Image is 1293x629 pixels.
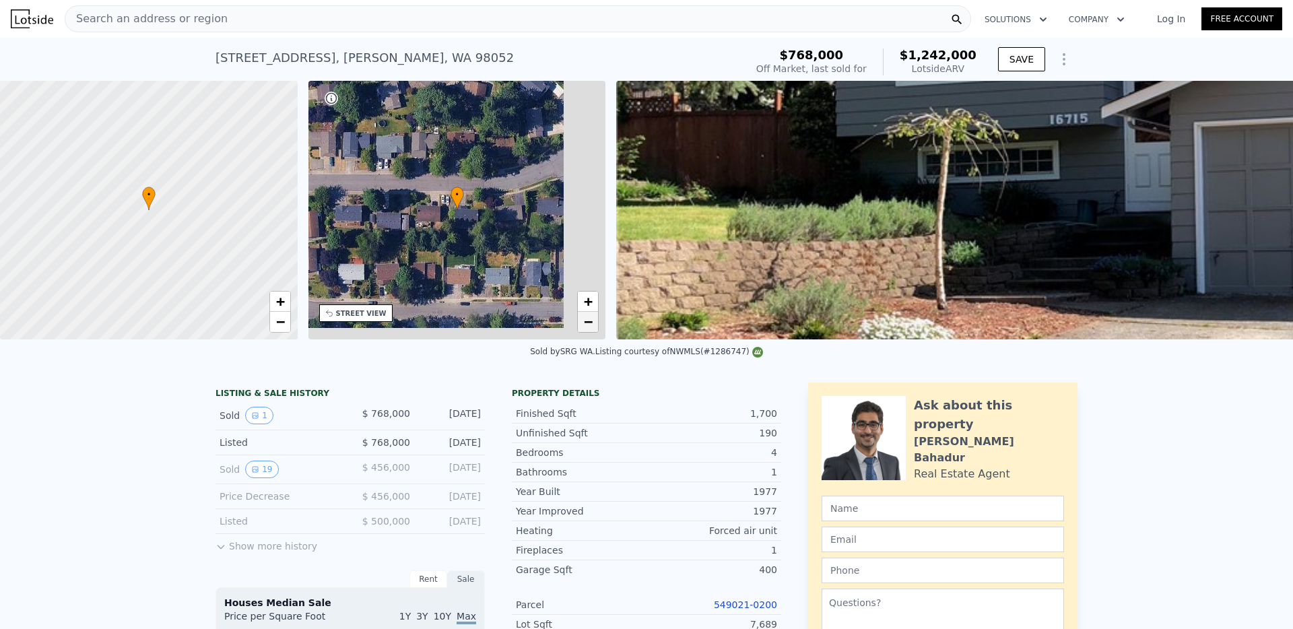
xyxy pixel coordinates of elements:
div: Price Decrease [220,490,339,503]
div: Listed [220,436,339,449]
div: Sold [220,407,339,424]
input: Phone [822,558,1064,583]
span: • [142,189,156,201]
div: Sold [220,461,339,478]
div: Listing courtesy of NWMLS (#1286747) [595,347,763,356]
a: Zoom in [270,292,290,312]
div: 1,700 [646,407,777,420]
div: Rent [409,570,447,588]
span: $ 768,000 [362,437,410,448]
div: 1 [646,465,777,479]
span: $ 456,000 [362,491,410,502]
span: $768,000 [780,48,844,62]
div: 4 [646,446,777,459]
div: Unfinished Sqft [516,426,646,440]
div: 190 [646,426,777,440]
div: Listed [220,515,339,528]
div: Year Improved [516,504,646,518]
div: • [142,187,156,210]
div: Houses Median Sale [224,596,476,609]
div: [PERSON_NAME] Bahadur [914,434,1064,466]
div: 1977 [646,485,777,498]
span: • [451,189,464,201]
span: − [584,313,593,330]
span: Search an address or region [65,11,228,27]
div: Finished Sqft [516,407,646,420]
div: [DATE] [421,407,481,424]
div: Garage Sqft [516,563,646,576]
span: $ 768,000 [362,408,410,419]
button: SAVE [998,47,1045,71]
a: 549021-0200 [714,599,777,610]
div: Heating [516,524,646,537]
div: Sale [447,570,485,588]
div: [DATE] [421,490,481,503]
span: $ 456,000 [362,462,410,473]
div: Parcel [516,598,646,611]
span: $ 500,000 [362,516,410,527]
button: Company [1058,7,1135,32]
img: Lotside [11,9,53,28]
button: Show Options [1051,46,1077,73]
div: Bedrooms [516,446,646,459]
span: 10Y [434,611,451,622]
button: Solutions [974,7,1058,32]
div: Year Built [516,485,646,498]
a: Log In [1141,12,1201,26]
div: Off Market, last sold for [756,62,867,75]
a: Zoom out [270,312,290,332]
img: NWMLS Logo [752,347,763,358]
div: Real Estate Agent [914,466,1010,482]
div: Lotside ARV [900,62,976,75]
div: Ask about this property [914,396,1064,434]
div: Bathrooms [516,465,646,479]
div: Fireplaces [516,543,646,557]
div: • [451,187,464,210]
div: [DATE] [421,436,481,449]
div: Property details [512,388,781,399]
div: Forced air unit [646,524,777,537]
span: 3Y [416,611,428,622]
span: 1Y [399,611,411,622]
div: [STREET_ADDRESS] , [PERSON_NAME] , WA 98052 [215,48,514,67]
button: View historical data [245,407,273,424]
div: 1977 [646,504,777,518]
button: View historical data [245,461,278,478]
span: Max [457,611,476,624]
span: + [584,293,593,310]
span: $1,242,000 [900,48,976,62]
button: Show more history [215,534,317,553]
div: [DATE] [421,461,481,478]
div: 1 [646,543,777,557]
div: 400 [646,563,777,576]
div: STREET VIEW [336,308,387,319]
a: Zoom in [578,292,598,312]
div: LISTING & SALE HISTORY [215,388,485,401]
input: Email [822,527,1064,552]
input: Name [822,496,1064,521]
div: Sold by SRG WA . [530,347,595,356]
a: Zoom out [578,312,598,332]
div: [DATE] [421,515,481,528]
a: Free Account [1201,7,1282,30]
span: + [275,293,284,310]
span: − [275,313,284,330]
